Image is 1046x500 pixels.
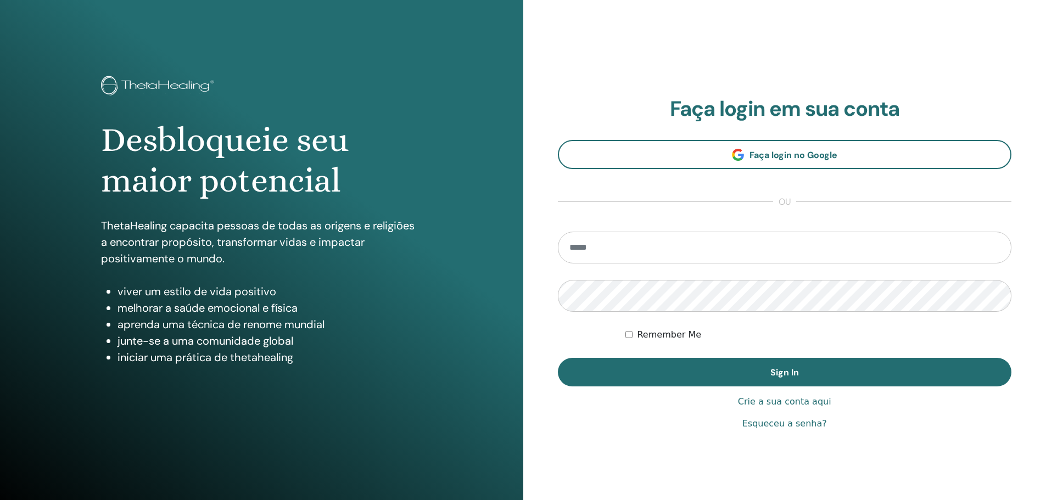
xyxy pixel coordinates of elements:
[118,333,422,349] li: junte-se a uma comunidade global
[558,140,1012,169] a: Faça login no Google
[118,283,422,300] li: viver um estilo de vida positivo
[101,217,422,267] p: ThetaHealing capacita pessoas de todas as origens e religiões a encontrar propósito, transformar ...
[625,328,1011,341] div: Keep me authenticated indefinitely or until I manually logout
[742,417,827,430] a: Esqueceu a senha?
[770,367,799,378] span: Sign In
[118,300,422,316] li: melhorar a saúde emocional e física
[738,395,831,408] a: Crie a sua conta aqui
[773,195,796,209] span: ou
[749,149,837,161] span: Faça login no Google
[118,349,422,366] li: iniciar uma prática de thetahealing
[637,328,701,341] label: Remember Me
[558,358,1012,386] button: Sign In
[118,316,422,333] li: aprenda uma técnica de renome mundial
[558,97,1012,122] h2: Faça login em sua conta
[101,120,422,201] h1: Desbloqueie seu maior potencial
